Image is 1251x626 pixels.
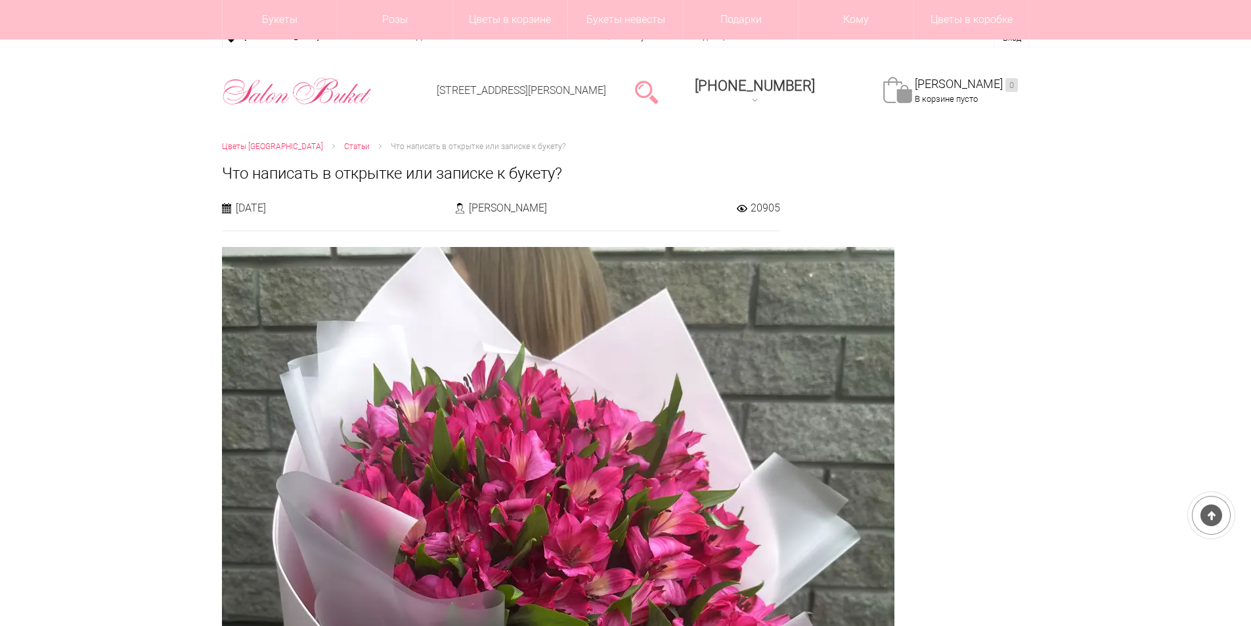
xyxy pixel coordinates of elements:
a: Цветы [GEOGRAPHIC_DATA] [222,140,323,154]
a: [PHONE_NUMBER] [687,73,823,110]
span: Что написать в открытке или записке к букету? [391,142,565,151]
span: 20905 [751,201,780,215]
a: [STREET_ADDRESS][PERSON_NAME] [437,84,606,97]
ins: 0 [1005,78,1018,92]
img: Цветы Нижний Новгород [222,74,372,108]
span: [DATE] [236,201,266,215]
h1: Что написать в открытке или записке к букету? [222,162,1030,185]
div: [PHONE_NUMBER] [695,78,815,94]
a: [PERSON_NAME] [915,77,1018,92]
span: Статьи [344,142,370,151]
span: [PERSON_NAME] [469,201,547,215]
a: Статьи [344,140,370,154]
span: В корзине пусто [915,94,978,104]
span: Цветы [GEOGRAPHIC_DATA] [222,142,323,151]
